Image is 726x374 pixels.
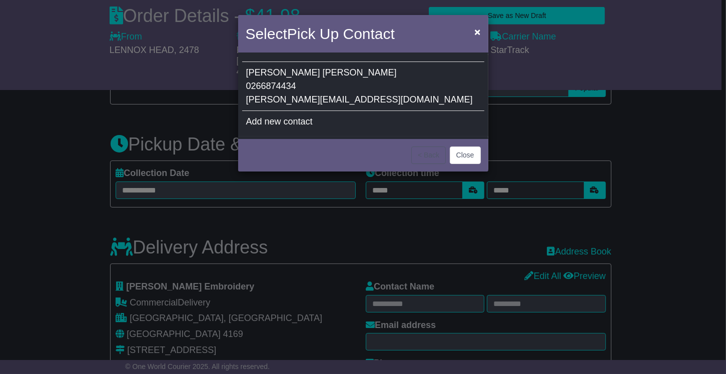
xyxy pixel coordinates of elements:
button: Close [469,21,485,42]
span: 0266874434 [246,81,296,91]
button: < Back [411,146,446,164]
button: Close [450,146,481,164]
span: [PERSON_NAME][EMAIL_ADDRESS][DOMAIN_NAME] [246,94,473,104]
span: × [474,26,480,37]
span: [PERSON_NAME] [323,67,397,77]
span: Add new contact [246,116,313,126]
span: Contact [343,25,395,42]
span: [PERSON_NAME] [246,67,320,77]
h4: Select [246,22,395,45]
span: Pick Up [287,25,339,42]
